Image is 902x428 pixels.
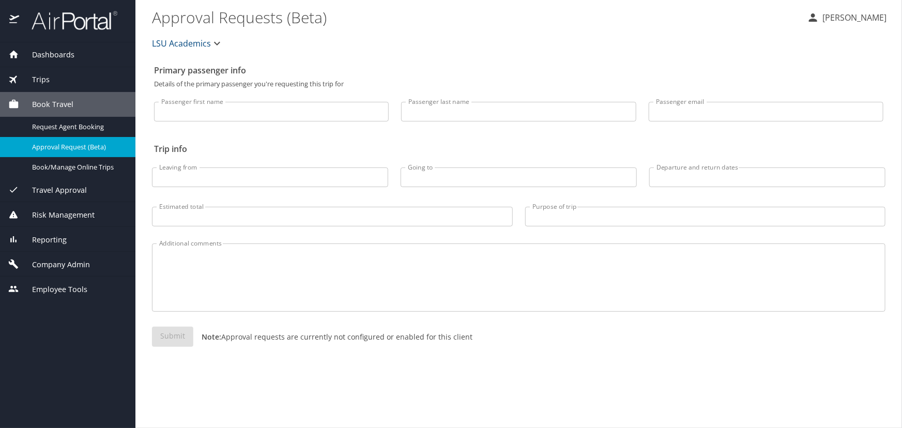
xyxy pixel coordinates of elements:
[19,99,73,110] span: Book Travel
[154,81,883,87] p: Details of the primary passenger you're requesting this trip for
[803,8,891,27] button: [PERSON_NAME]
[202,332,221,342] strong: Note:
[148,33,227,54] button: LSU Academics
[19,185,87,196] span: Travel Approval
[154,62,883,79] h2: Primary passenger info
[154,141,883,157] h2: Trip info
[32,142,123,152] span: Approval Request (Beta)
[9,10,20,30] img: icon-airportal.png
[19,209,95,221] span: Risk Management
[152,1,799,33] h1: Approval Requests (Beta)
[19,259,90,270] span: Company Admin
[19,284,87,295] span: Employee Tools
[19,234,67,246] span: Reporting
[19,74,50,85] span: Trips
[32,122,123,132] span: Request Agent Booking
[152,36,211,51] span: LSU Academics
[20,10,117,30] img: airportal-logo.png
[819,11,886,24] p: [PERSON_NAME]
[19,49,74,60] span: Dashboards
[193,331,472,342] p: Approval requests are currently not configured or enabled for this client
[32,162,123,172] span: Book/Manage Online Trips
